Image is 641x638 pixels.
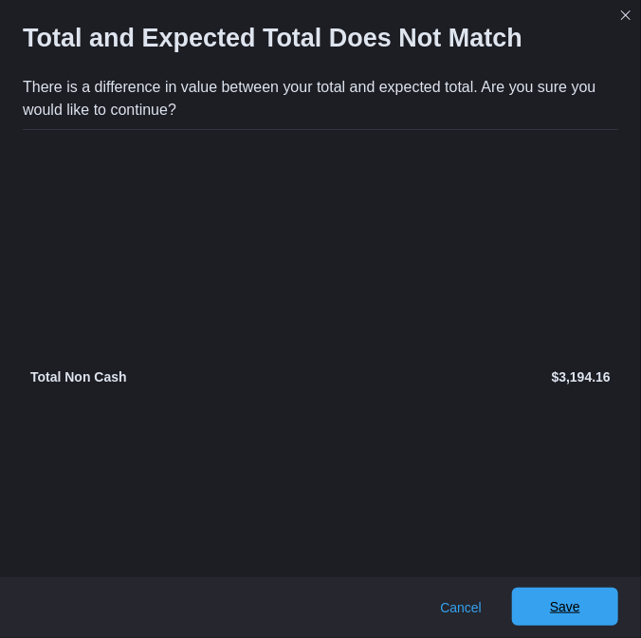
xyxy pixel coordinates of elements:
span: Save [550,597,580,616]
button: Closes this modal window [614,4,637,27]
p: Total Non Cash [30,367,317,386]
button: Cancel [432,589,489,627]
h1: Total and Expected Total Does Not Match [23,23,522,53]
span: Cancel [440,598,482,617]
p: $3,194.16 [324,367,611,386]
div: There is a difference in value between your total and expected total. Are you sure you would like... [23,76,618,122]
button: Save [512,588,618,626]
